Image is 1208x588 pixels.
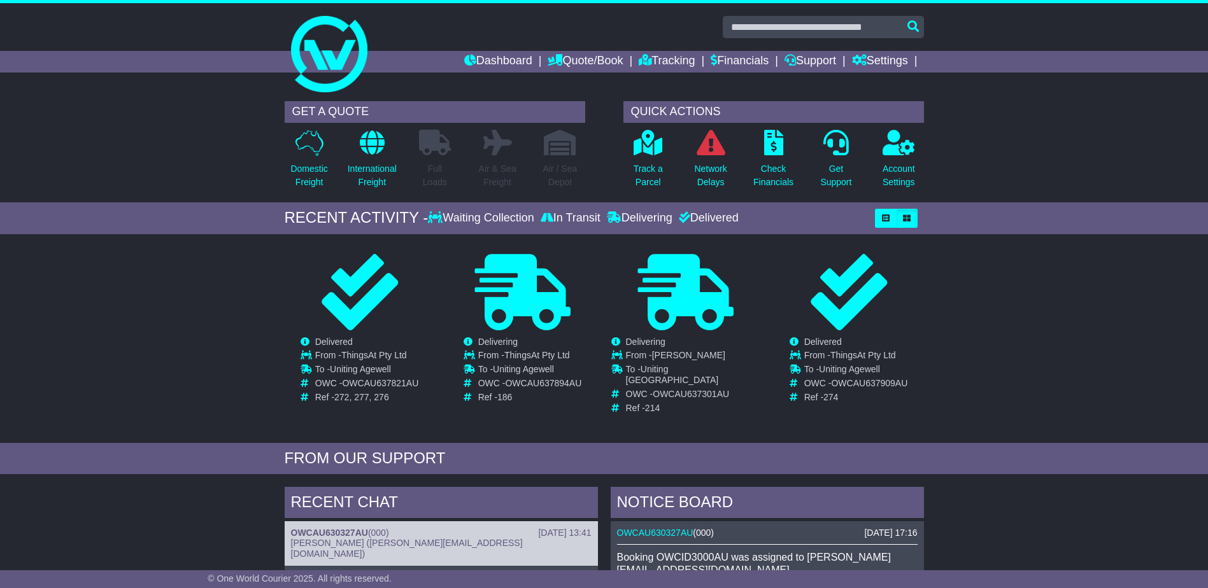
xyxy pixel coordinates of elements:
td: Ref - [804,392,908,403]
a: Dashboard [464,51,532,73]
a: Financials [711,51,769,73]
span: 000 [371,528,386,538]
span: OWCAU637301AU [653,389,729,399]
span: Uniting Agewell [493,364,554,374]
td: Ref - [626,403,760,414]
p: Full Loads [419,162,451,189]
p: International Freight [348,162,397,189]
span: Delivered [804,337,842,347]
div: Delivering [604,211,676,225]
span: Uniting [GEOGRAPHIC_DATA] [626,364,719,385]
td: To - [315,364,419,378]
div: ( ) [617,528,918,538]
td: From - [804,350,908,364]
a: OWCAU630327AU [291,528,368,538]
p: Air / Sea Depot [543,162,578,189]
p: Check Financials [753,162,793,189]
div: QUICK ACTIONS [623,101,924,123]
span: Delivering [626,337,665,347]
div: ( ) [291,528,592,538]
span: 214 [645,403,660,413]
a: Support [785,51,836,73]
a: DomesticFreight [290,129,328,196]
div: [DATE] 13:41 [538,528,591,538]
span: ThingsAt Pty Ltd [830,350,896,360]
a: AccountSettings [882,129,916,196]
p: Track a Parcel [634,162,663,189]
div: Delivered [676,211,739,225]
span: Uniting Agewell [330,364,391,374]
a: Settings [852,51,908,73]
div: In Transit [537,211,604,225]
td: OWC - [315,378,419,392]
a: InternationalFreight [347,129,397,196]
p: Domestic Freight [290,162,327,189]
span: 274 [823,392,838,402]
td: OWC - [804,378,908,392]
td: To - [478,364,582,378]
div: Waiting Collection [428,211,537,225]
span: OWCAU637821AU [342,378,418,388]
td: To - [804,364,908,378]
div: RECENT ACTIVITY - [285,209,429,227]
span: [PERSON_NAME] [652,350,725,360]
a: Quote/Book [548,51,623,73]
span: OWCAU637909AU [831,378,907,388]
td: OWC - [478,378,582,392]
span: OWCAU637894AU [505,378,581,388]
span: 000 [696,528,711,538]
span: Uniting Agewell [819,364,880,374]
a: CheckFinancials [753,129,794,196]
span: 272, 277, 276 [334,392,389,402]
p: Network Delays [694,162,727,189]
span: © One World Courier 2025. All rights reserved. [208,573,392,584]
span: Delivered [315,337,353,347]
div: GET A QUOTE [285,101,585,123]
a: Track aParcel [633,129,664,196]
td: Ref - [478,392,582,403]
span: [PERSON_NAME] ([PERSON_NAME][EMAIL_ADDRESS][DOMAIN_NAME]) [291,538,523,559]
td: To - [626,364,760,389]
td: From - [315,350,419,364]
a: Tracking [639,51,695,73]
div: [DATE] 17:16 [864,528,917,538]
a: GetSupport [820,129,852,196]
a: OWCAU630327AU [617,528,693,538]
span: ThingsAt Pty Ltd [341,350,407,360]
div: NOTICE BOARD [611,487,924,521]
td: OWC - [626,389,760,403]
p: Account Settings [883,162,915,189]
a: NetworkDelays [693,129,727,196]
div: FROM OUR SUPPORT [285,449,924,468]
span: 186 [497,392,512,402]
span: ThingsAt Pty Ltd [504,350,570,360]
td: Ref - [315,392,419,403]
td: From - [626,350,760,364]
p: Booking OWCID3000AU was assigned to [PERSON_NAME][EMAIL_ADDRESS][DOMAIN_NAME]. [617,551,918,575]
p: Air & Sea Freight [479,162,516,189]
p: Get Support [820,162,851,189]
div: RECENT CHAT [285,487,598,521]
span: Delivering [478,337,518,347]
td: From - [478,350,582,364]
